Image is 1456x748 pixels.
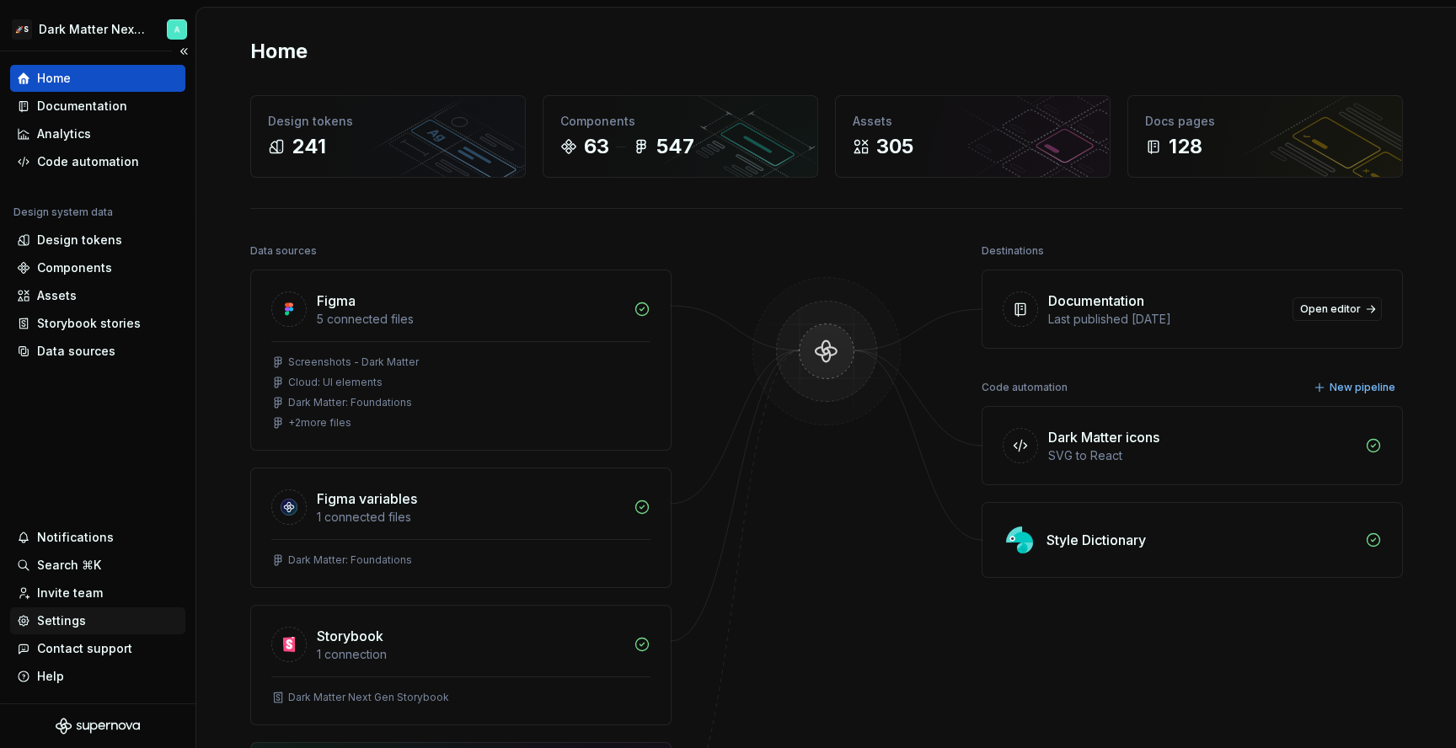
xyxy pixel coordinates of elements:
[317,311,624,328] div: 5 connected files
[37,287,77,304] div: Assets
[982,376,1068,399] div: Code automation
[250,95,526,178] a: Design tokens241
[1330,381,1395,394] span: New pipeline
[288,396,412,409] div: Dark Matter: Foundations
[10,552,185,579] button: Search ⌘K
[10,65,185,92] a: Home
[288,553,412,567] div: Dark Matter: Foundations
[835,95,1111,178] a: Assets305
[584,133,609,160] div: 63
[37,585,103,601] div: Invite team
[37,529,114,546] div: Notifications
[250,605,672,725] a: Storybook1 connectionDark Matter Next Gen Storybook
[288,416,351,430] div: + 2 more files
[317,291,356,311] div: Figma
[167,19,187,40] img: Artem
[1293,297,1382,321] a: Open editor
[876,133,913,160] div: 305
[37,668,64,685] div: Help
[656,133,694,160] div: 547
[317,626,383,646] div: Storybook
[1048,311,1282,328] div: Last published [DATE]
[853,113,1093,130] div: Assets
[1048,447,1355,464] div: SVG to React
[10,635,185,662] button: Contact support
[250,270,672,451] a: Figma5 connected filesScreenshots - Dark MatterCloud: UI elementsDark Matter: Foundations+2more f...
[56,718,140,735] svg: Supernova Logo
[1169,133,1202,160] div: 128
[292,133,326,160] div: 241
[250,239,317,263] div: Data sources
[37,640,132,657] div: Contact support
[37,343,115,360] div: Data sources
[172,40,195,63] button: Collapse sidebar
[1300,302,1361,316] span: Open editor
[10,148,185,175] a: Code automation
[10,227,185,254] a: Design tokens
[1309,376,1403,399] button: New pipeline
[10,663,185,690] button: Help
[10,338,185,365] a: Data sources
[37,126,91,142] div: Analytics
[37,98,127,115] div: Documentation
[10,524,185,551] button: Notifications
[1127,95,1403,178] a: Docs pages128
[37,232,122,248] div: Design tokens
[1046,530,1146,550] div: Style Dictionary
[10,580,185,606] a: Invite team
[37,612,86,629] div: Settings
[317,489,417,509] div: Figma variables
[288,376,383,389] div: Cloud: UI elements
[10,282,185,309] a: Assets
[37,70,71,87] div: Home
[10,310,185,337] a: Storybook stories
[250,467,672,588] a: Figma variables1 connected filesDark Matter: Foundations
[37,315,141,332] div: Storybook stories
[560,113,800,130] div: Components
[288,355,419,369] div: Screenshots - Dark Matter
[37,153,139,170] div: Code automation
[1048,427,1159,447] div: Dark Matter icons
[37,557,101,574] div: Search ⌘K
[10,607,185,634] a: Settings
[317,646,624,663] div: 1 connection
[1048,291,1144,311] div: Documentation
[317,509,624,526] div: 1 connected files
[268,113,508,130] div: Design tokens
[13,206,113,219] div: Design system data
[3,11,192,47] button: 🚀SDark Matter Next GenArtem
[10,254,185,281] a: Components
[1145,113,1385,130] div: Docs pages
[37,259,112,276] div: Components
[288,691,449,704] div: Dark Matter Next Gen Storybook
[10,93,185,120] a: Documentation
[12,19,32,40] div: 🚀S
[250,38,308,65] h2: Home
[982,239,1044,263] div: Destinations
[10,120,185,147] a: Analytics
[39,21,147,38] div: Dark Matter Next Gen
[543,95,818,178] a: Components63547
